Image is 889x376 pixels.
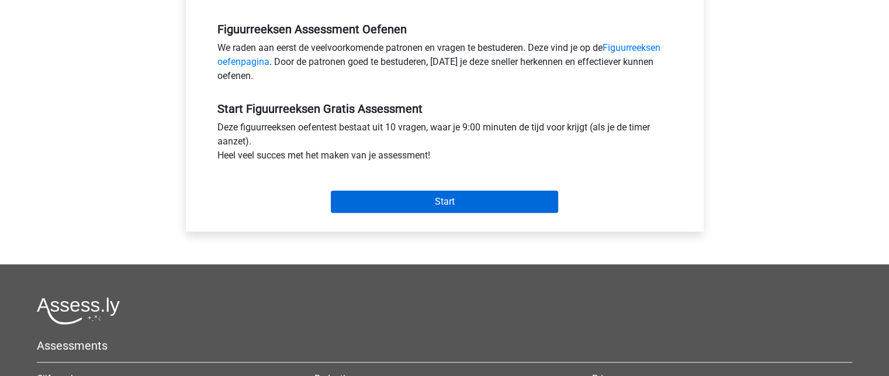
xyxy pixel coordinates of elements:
div: We raden aan eerst de veelvoorkomende patronen en vragen te bestuderen. Deze vind je op de . Door... [209,41,681,88]
h5: Assessments [37,339,852,353]
h5: Start Figuurreeksen Gratis Assessment [217,102,672,116]
img: Assessly logo [37,297,120,325]
div: Deze figuurreeksen oefentest bestaat uit 10 vragen, waar je 9:00 minuten de tijd voor krijgt (als... [209,120,681,167]
h5: Figuurreeksen Assessment Oefenen [217,22,672,36]
input: Start [331,191,558,213]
